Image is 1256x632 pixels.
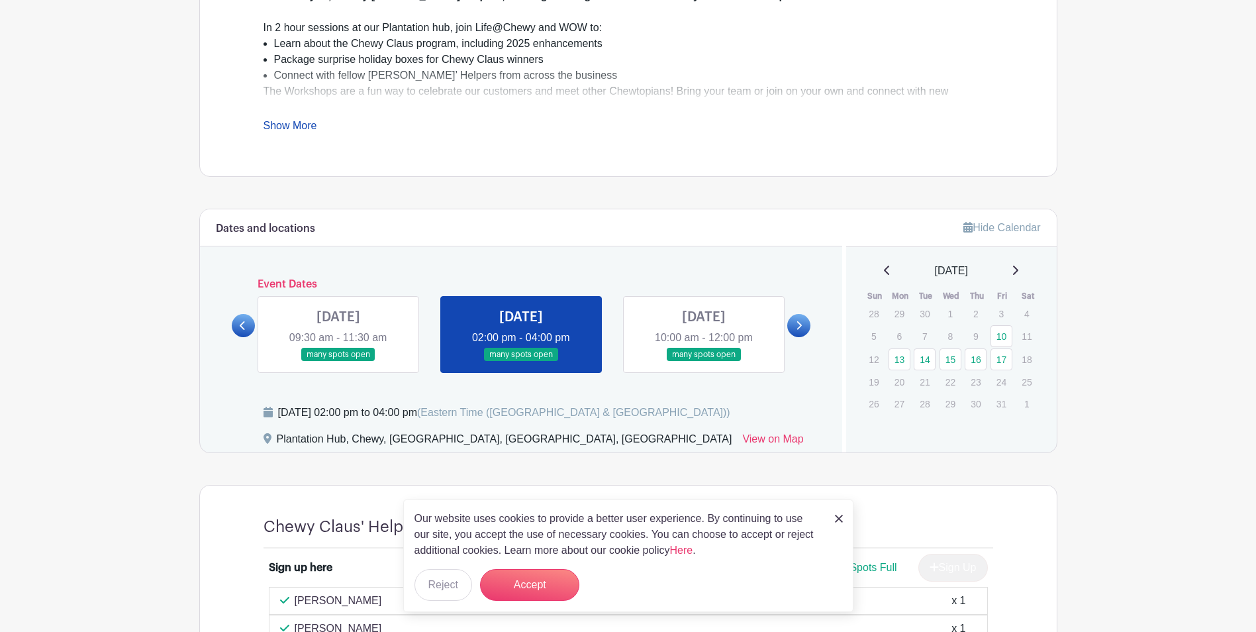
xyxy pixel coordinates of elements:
th: Sun [862,290,888,303]
p: 2 [965,303,987,324]
p: 31 [990,394,1012,414]
a: 17 [990,348,1012,370]
th: Sat [1015,290,1041,303]
th: Mon [888,290,914,303]
p: 7 [914,326,936,346]
a: 10 [990,325,1012,347]
p: 22 [940,372,961,392]
p: 1 [1016,394,1038,414]
img: close_button-5f87c8562297e5c2d7936805f587ecaba9071eb48480494691a3f1689db116b3.svg [835,515,843,523]
p: 4 [1016,303,1038,324]
p: 20 [889,372,910,392]
th: Fri [990,290,1016,303]
a: 14 [914,348,936,370]
p: Our website uses cookies to provide a better user experience. By continuing to use our site, you ... [414,511,821,558]
th: Thu [964,290,990,303]
p: 8 [940,326,961,346]
th: Wed [939,290,965,303]
p: 3 [990,303,1012,324]
a: View on Map [742,431,803,452]
a: 13 [889,348,910,370]
p: 6 [889,326,910,346]
h4: Chewy Claus' Helpers [264,517,426,537]
p: 29 [889,303,910,324]
p: 18 [1016,349,1038,370]
p: 11 [1016,326,1038,346]
a: Show More [264,120,317,136]
p: 23 [965,372,987,392]
h6: Event Dates [255,278,788,291]
a: Here [670,545,693,556]
div: In 2 hour sessions at our Plantation hub, join Life@Chewy and WOW to: [264,20,993,36]
li: Package surprise holiday boxes for Chewy Claus winners [274,52,993,68]
div: Plantation Hub, Chewy, [GEOGRAPHIC_DATA], [GEOGRAPHIC_DATA], [GEOGRAPHIC_DATA] [277,431,732,452]
button: Reject [414,569,472,601]
li: Connect with fellow [PERSON_NAME]’ Helpers from across the business [274,68,993,83]
span: [DATE] [935,263,968,279]
p: 30 [914,303,936,324]
a: Hide Calendar [963,222,1040,233]
p: 30 [965,394,987,414]
a: 15 [940,348,961,370]
div: The Workshops are a fun way to celebrate our customers and meet other Chewtopians! Bring your tea... [264,83,993,195]
p: 29 [940,394,961,414]
span: (Eastern Time ([GEOGRAPHIC_DATA] & [GEOGRAPHIC_DATA])) [417,407,730,418]
p: 21 [914,372,936,392]
div: [DATE] 02:00 pm to 04:00 pm [278,405,730,421]
p: 12 [863,349,885,370]
h6: Dates and locations [216,223,315,235]
p: 25 [1016,372,1038,392]
p: 27 [889,394,910,414]
li: Learn about the Chewy Claus program, including 2025 enhancements [274,36,993,52]
p: 28 [863,303,885,324]
span: Spots Full [849,562,896,573]
p: 1 [940,303,961,324]
p: 28 [914,394,936,414]
th: Tue [913,290,939,303]
div: x 1 [951,593,965,609]
p: 9 [965,326,987,346]
p: [PERSON_NAME] [295,593,382,609]
a: 16 [965,348,987,370]
button: Accept [480,569,579,601]
p: 5 [863,326,885,346]
p: 26 [863,394,885,414]
p: 19 [863,372,885,392]
p: 24 [990,372,1012,392]
div: Sign up here [269,560,332,576]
